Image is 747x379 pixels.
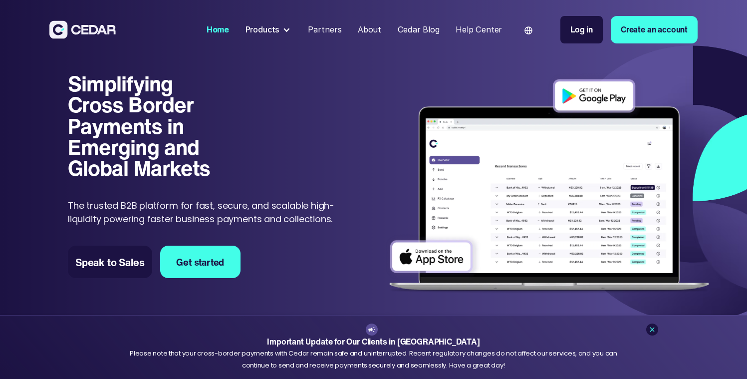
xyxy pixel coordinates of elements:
a: Get started [160,246,241,278]
div: Help Center [456,23,502,35]
div: Log in [570,23,593,35]
img: world icon [524,26,532,34]
a: Log in [560,16,603,43]
a: Partners [304,18,346,40]
div: Products [246,23,280,35]
a: Cedar Blog [393,18,443,40]
a: Speak to Sales [68,246,152,278]
img: Dashboard of transactions [382,73,716,301]
p: The trusted B2B platform for fast, secure, and scalable high-liquidity powering faster business p... [68,199,341,226]
div: Home [207,23,229,35]
h1: Simplifying Cross Border Payments in Emerging and Global Markets [68,73,232,178]
a: Home [203,18,234,40]
div: Products [241,19,295,40]
div: About [358,23,381,35]
a: Help Center [452,18,506,40]
div: Partners [308,23,342,35]
div: Cedar Blog [398,23,440,35]
a: Create an account [611,16,698,43]
a: About [354,18,385,40]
